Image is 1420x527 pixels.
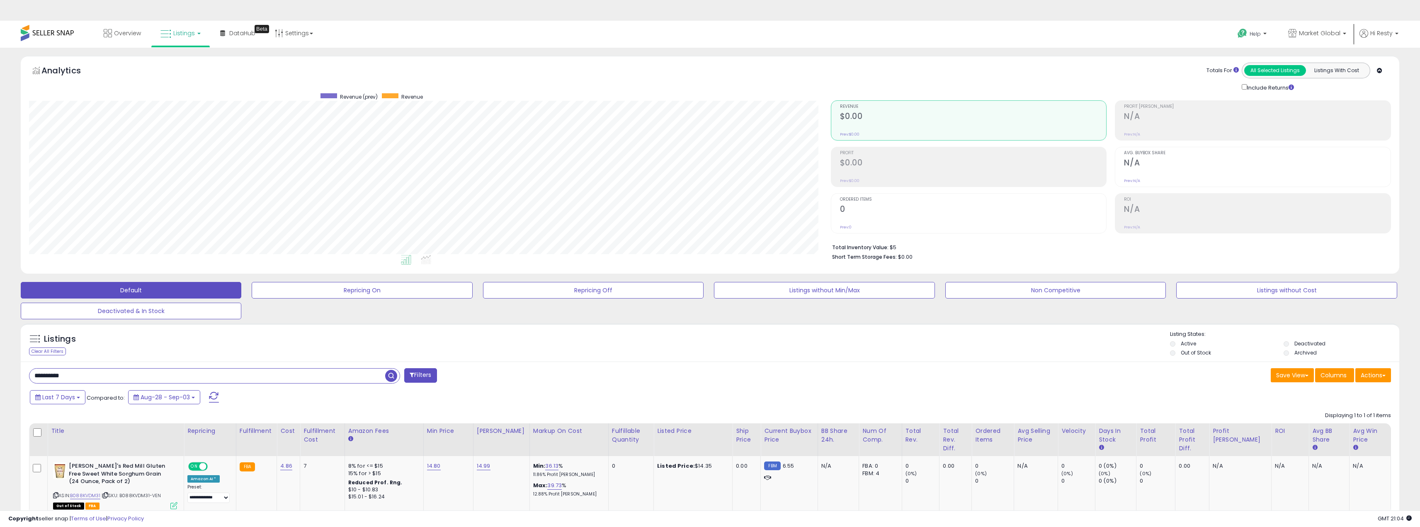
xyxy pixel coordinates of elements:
[1353,427,1387,444] div: Avg Win Price
[832,253,897,260] b: Short Term Storage Fees:
[1315,368,1354,382] button: Columns
[348,486,417,493] div: $10 - $10.83
[1181,340,1196,347] label: Active
[187,475,220,483] div: Amazon AI *
[1179,462,1203,470] div: 0.00
[821,462,853,470] div: N/A
[905,462,939,470] div: 0
[252,282,472,299] button: Repricing On
[8,515,144,523] div: seller snap | |
[1124,151,1391,155] span: Avg. Buybox Share
[348,435,353,443] small: Amazon Fees.
[547,481,562,490] a: 39.73
[657,462,726,470] div: $14.35
[51,427,180,435] div: Title
[832,244,888,251] b: Total Inventory Value:
[1250,30,1261,37] span: Help
[114,29,141,37] span: Overview
[187,484,230,503] div: Preset:
[21,303,241,319] button: Deactivated & In Stock
[533,491,602,497] p: 12.88% Profit [PERSON_NAME]
[280,462,292,470] a: 4.86
[255,25,269,33] div: Tooltip anchor
[348,493,417,500] div: $15.01 - $16.24
[1124,204,1391,216] h2: N/A
[862,427,898,444] div: Num of Comp.
[1061,470,1073,477] small: (0%)
[975,427,1010,444] div: Ordered Items
[280,427,296,435] div: Cost
[533,462,546,470] b: Min:
[1099,462,1136,470] div: 0 (0%)
[1213,427,1268,444] div: Profit [PERSON_NAME]
[427,462,441,470] a: 14.80
[1179,427,1206,453] div: Total Profit Diff.
[97,21,147,46] a: Overview
[657,462,695,470] b: Listed Price:
[1176,282,1397,299] button: Listings without Cost
[53,503,84,510] span: All listings that are currently out of stock and unavailable for purchase on Amazon
[714,282,935,299] button: Listings without Min/Max
[905,427,936,444] div: Total Rev.
[1140,427,1172,444] div: Total Profit
[53,462,67,479] img: 51+CoPaytbL._SL40_.jpg
[1061,427,1092,435] div: Velocity
[1312,427,1346,444] div: Avg BB Share
[1124,197,1391,202] span: ROI
[1325,412,1391,420] div: Displaying 1 to 1 of 1 items
[401,93,423,100] span: Revenue
[736,462,754,470] div: 0.00
[943,427,968,453] div: Total Rev. Diff.
[1099,470,1110,477] small: (0%)
[1099,477,1136,485] div: 0 (0%)
[340,93,378,100] span: Revenue (prev)
[1099,427,1133,444] div: Days In Stock
[1275,427,1305,435] div: ROI
[1124,112,1391,123] h2: N/A
[206,463,220,470] span: OFF
[1378,515,1412,522] span: 2025-09-11 21:04 GMT
[1359,29,1398,48] a: Hi Resty
[1140,462,1175,470] div: 0
[348,462,417,470] div: 8% for <= $15
[945,282,1166,299] button: Non Competitive
[840,178,859,183] small: Prev: $0.00
[533,472,602,478] p: 11.86% Profit [PERSON_NAME]
[8,515,39,522] strong: Copyright
[840,225,852,230] small: Prev: 0
[832,242,1385,252] li: $5
[240,427,273,435] div: Fulfillment
[545,462,558,470] a: 36.13
[1061,462,1095,470] div: 0
[1275,462,1302,470] div: N/A
[348,427,420,435] div: Amazon Fees
[1124,225,1140,230] small: Prev: N/A
[840,132,859,137] small: Prev: $0.00
[533,462,602,478] div: %
[533,481,548,489] b: Max:
[840,112,1107,123] h2: $0.00
[1124,104,1391,109] span: Profit [PERSON_NAME]
[1061,477,1095,485] div: 0
[840,204,1107,216] h2: 0
[21,282,241,299] button: Default
[71,515,106,522] a: Terms of Use
[1124,158,1391,169] h2: N/A
[1282,21,1352,48] a: Market Global
[764,461,780,470] small: FBM
[1353,462,1384,470] div: N/A
[348,479,403,486] b: Reduced Prof. Rng.
[862,462,895,470] div: FBA: 0
[477,427,526,435] div: [PERSON_NAME]
[533,482,602,497] div: %
[303,462,338,470] div: 7
[44,333,76,345] h5: Listings
[70,492,100,499] a: B088KVDM31
[1306,65,1367,76] button: Listings With Cost
[173,29,195,37] span: Listings
[840,104,1107,109] span: Revenue
[1353,444,1358,452] small: Avg Win Price.
[1320,371,1347,379] span: Columns
[1124,178,1140,183] small: Prev: N/A
[1099,444,1104,452] small: Days In Stock.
